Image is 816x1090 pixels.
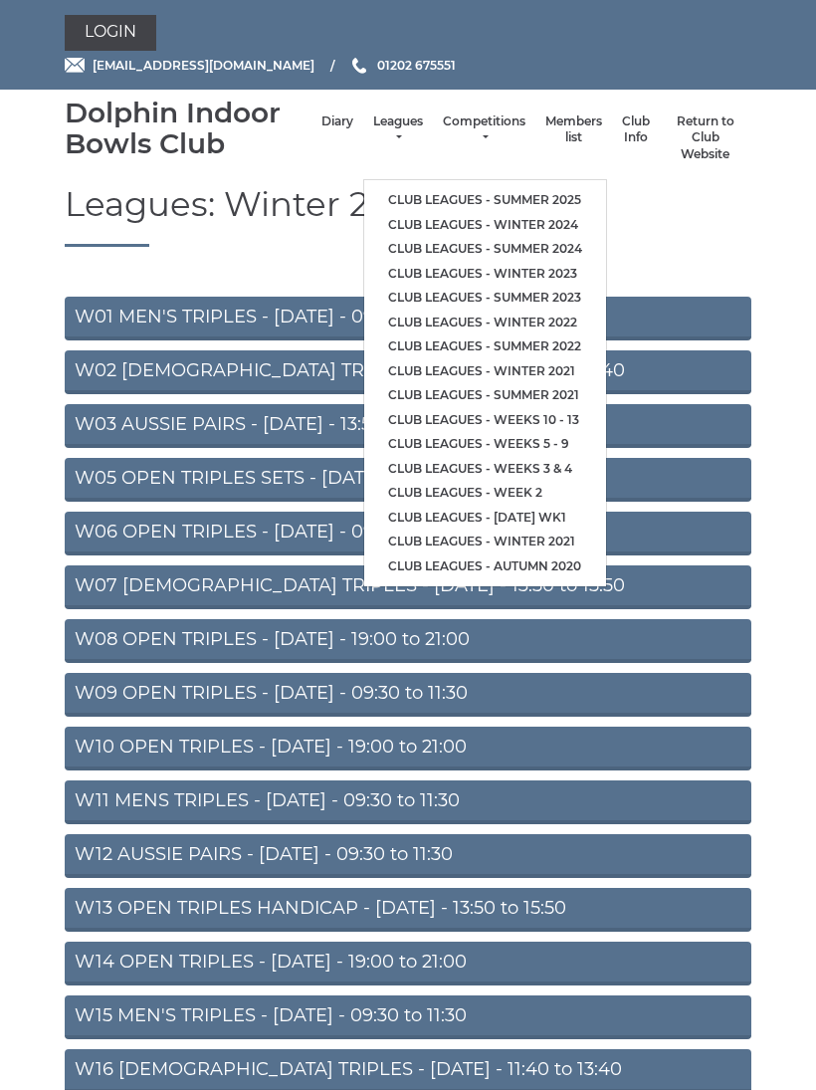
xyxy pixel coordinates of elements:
[364,359,606,384] a: Club leagues - Winter 2021
[65,619,751,663] a: W08 OPEN TRIPLES - [DATE] - 19:00 to 21:00
[443,113,525,146] a: Competitions
[622,113,650,146] a: Club Info
[65,58,85,73] img: Email
[65,727,751,770] a: W10 OPEN TRIPLES - [DATE] - 19:00 to 21:00
[364,334,606,359] a: Club leagues - Summer 2022
[65,512,751,555] a: W06 OPEN TRIPLES - [DATE] - 09:30 to 11:30
[349,56,456,75] a: Phone us 01202 675551
[364,432,606,457] a: Club leagues - Weeks 5 - 9
[363,179,607,587] ul: Leagues
[321,113,353,130] a: Diary
[65,186,751,246] h1: Leagues: Winter 2024
[364,286,606,311] a: Club leagues - Summer 2023
[364,530,606,554] a: Club leagues - Winter 2021
[377,58,456,73] span: 01202 675551
[65,458,751,502] a: W05 OPEN TRIPLES SETS - [DATE] - 19:00 to 21:00
[364,383,606,408] a: Club leagues - Summer 2021
[364,237,606,262] a: Club leagues - Summer 2024
[65,297,751,340] a: W01 MEN'S TRIPLES - [DATE] - 09:30 to 11:30
[65,98,311,159] div: Dolphin Indoor Bowls Club
[373,113,423,146] a: Leagues
[65,995,751,1039] a: W15 MEN'S TRIPLES - [DATE] - 09:30 to 11:30
[364,554,606,579] a: Club leagues - Autumn 2020
[364,311,606,335] a: Club leagues - Winter 2022
[93,58,314,73] span: [EMAIL_ADDRESS][DOMAIN_NAME]
[364,481,606,506] a: Club leagues - Week 2
[65,942,751,985] a: W14 OPEN TRIPLES - [DATE] - 19:00 to 21:00
[65,350,751,394] a: W02 [DEMOGRAPHIC_DATA] TRIPLES - [DATE] - 11:40 to 13:40
[65,780,751,824] a: W11 MENS TRIPLES - [DATE] - 09:30 to 11:30
[670,113,741,163] a: Return to Club Website
[65,56,314,75] a: Email [EMAIL_ADDRESS][DOMAIN_NAME]
[364,506,606,531] a: Club leagues - [DATE] wk1
[352,58,366,74] img: Phone us
[364,213,606,238] a: Club leagues - Winter 2024
[65,565,751,609] a: W07 [DEMOGRAPHIC_DATA] TRIPLES - [DATE] - 13:50 to 15:50
[65,888,751,932] a: W13 OPEN TRIPLES HANDICAP - [DATE] - 13:50 to 15:50
[65,404,751,448] a: W03 AUSSIE PAIRS - [DATE] - 13:50 to 15:50
[65,15,156,51] a: Login
[364,188,606,213] a: Club leagues - Summer 2025
[364,408,606,433] a: Club leagues - Weeks 10 - 13
[65,673,751,717] a: W09 OPEN TRIPLES - [DATE] - 09:30 to 11:30
[65,834,751,878] a: W12 AUSSIE PAIRS - [DATE] - 09:30 to 11:30
[364,457,606,482] a: Club leagues - Weeks 3 & 4
[545,113,602,146] a: Members list
[364,262,606,287] a: Club leagues - Winter 2023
